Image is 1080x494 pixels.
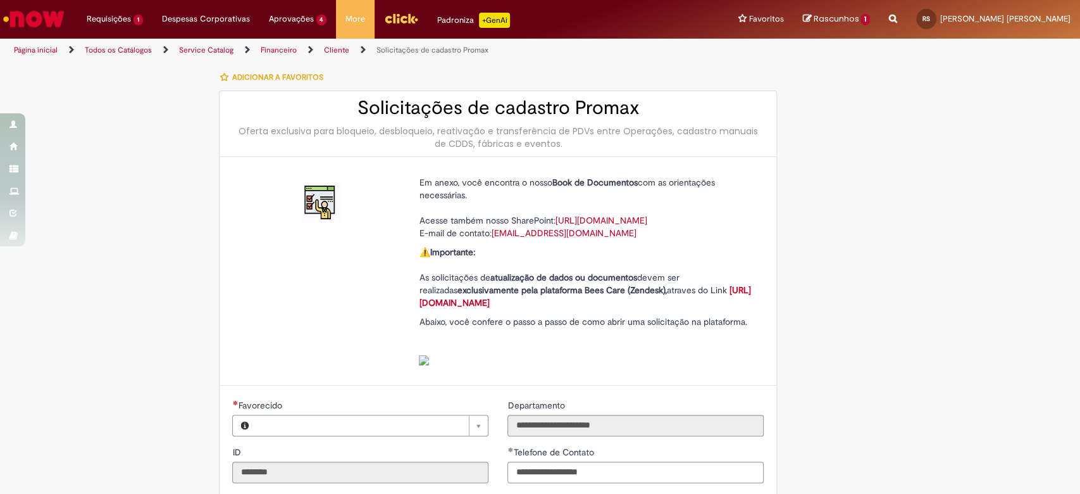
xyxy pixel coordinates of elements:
span: Necessários [232,400,238,405]
a: [URL][DOMAIN_NAME] [555,215,647,226]
a: Cliente [324,45,349,55]
span: Aprovações [269,13,314,25]
img: ServiceNow [1,6,66,32]
input: ID [232,462,488,483]
label: Somente leitura - ID [232,446,243,459]
strong: Importante: [430,246,475,258]
a: Página inicial [14,45,58,55]
strong: Book de Documentos [552,177,637,188]
input: Departamento [507,415,764,436]
span: 4 [316,15,327,25]
span: 1 [133,15,143,25]
span: Telefone de Contato [513,446,596,458]
span: More [345,13,365,25]
a: [URL][DOMAIN_NAME] [419,284,750,308]
a: [EMAIL_ADDRESS][DOMAIN_NAME] [491,227,636,239]
a: Todos os Catálogos [85,45,152,55]
p: Em anexo, você encontra o nosso com as orientações necessárias. Acesse também nosso SharePoint: E... [419,176,754,239]
input: Telefone de Contato [507,462,764,483]
div: Oferta exclusiva para bloqueio, desbloqueio, reativação e transferência de PDVs entre Operações, ... [232,125,764,150]
a: Rascunhos [802,13,870,25]
h2: Solicitações de cadastro Promax [232,98,764,118]
a: Solicitações de cadastro Promax [376,45,488,55]
span: Rascunhos [813,13,859,25]
span: Despesas Corporativas [162,13,250,25]
img: click_logo_yellow_360x200.png [384,9,418,28]
strong: exclusivamente pela plataforma Bees Care (Zendesk), [457,284,666,296]
span: Necessários - Favorecido [238,400,284,411]
p: ⚠️ As solicitações de devem ser realizadas atraves do Link [419,246,754,309]
span: Adicionar a Favoritos [232,72,323,82]
span: RS [922,15,930,23]
p: +GenAi [479,13,510,28]
ul: Trilhas de página [9,39,711,62]
a: Financeiro [261,45,297,55]
p: Abaixo, você confere o passo a passo de como abrir uma solicitação na plataforma. [419,315,754,366]
span: [PERSON_NAME] [PERSON_NAME] [940,13,1071,24]
img: Solicitações de cadastro Promax [301,182,341,223]
strong: atualização de dados ou documentos [490,272,636,283]
span: Requisições [87,13,131,25]
div: Padroniza [437,13,510,28]
a: Service Catalog [179,45,233,55]
button: Favorecido, Visualizar este registro [233,415,256,436]
label: Somente leitura - Departamento [507,399,567,412]
img: sys_attachment.do [419,355,429,365]
a: Limpar campo Favorecido [256,415,488,436]
span: 1 [860,14,870,25]
button: Adicionar a Favoritos [219,64,330,91]
span: Favoritos [748,13,783,25]
span: Obrigatório Preenchido [507,447,513,452]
